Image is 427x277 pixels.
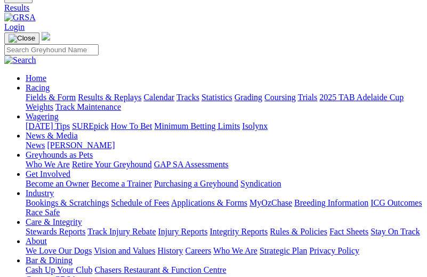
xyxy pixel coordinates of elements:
a: Coursing [264,93,296,102]
a: Statistics [202,93,232,102]
a: 2025 TAB Adelaide Cup [319,93,404,102]
a: Weights [26,102,53,111]
div: Greyhounds as Pets [26,160,423,169]
div: Care & Integrity [26,227,423,237]
a: Tracks [176,93,199,102]
a: Track Injury Rebate [87,227,156,236]
a: Stewards Reports [26,227,85,236]
a: Careers [185,246,211,255]
a: Home [26,74,46,83]
a: SUREpick [72,121,108,131]
a: Purchasing a Greyhound [154,179,238,188]
a: Retire Your Greyhound [72,160,152,169]
div: News & Media [26,141,423,150]
a: Who We Are [213,246,257,255]
a: Racing [26,83,50,92]
a: We Love Our Dogs [26,246,92,255]
a: Fact Sheets [329,227,368,236]
a: Calendar [143,93,174,102]
div: About [26,246,423,256]
a: News [26,141,45,150]
a: Race Safe [26,208,60,217]
a: Injury Reports [158,227,207,236]
a: Syndication [240,179,281,188]
a: Chasers Restaurant & Function Centre [94,265,226,274]
a: Become a Trainer [91,179,152,188]
a: Trials [297,93,317,102]
img: GRSA [4,13,36,22]
a: Greyhounds as Pets [26,150,93,159]
a: MyOzChase [249,198,292,207]
img: Search [4,55,36,65]
a: Fields & Form [26,93,76,102]
div: Wagering [26,121,423,131]
div: Get Involved [26,179,423,189]
a: Schedule of Fees [111,198,169,207]
a: [PERSON_NAME] [47,141,115,150]
a: Rules & Policies [270,227,327,236]
div: Industry [26,198,423,217]
a: Breeding Information [294,198,368,207]
a: Get Involved [26,169,70,178]
div: Racing [26,93,423,112]
a: Become an Owner [26,179,89,188]
a: Bar & Dining [26,256,72,265]
a: Minimum Betting Limits [154,121,240,131]
input: Search [4,44,99,55]
a: Bookings & Scratchings [26,198,109,207]
div: Bar & Dining [26,265,423,275]
a: Strategic Plan [260,246,307,255]
img: Close [9,34,35,43]
a: Track Maintenance [55,102,121,111]
a: Results & Replays [78,93,141,102]
img: logo-grsa-white.png [42,32,50,40]
a: Stay On Track [370,227,420,236]
a: Integrity Reports [210,227,268,236]
a: Login [4,22,25,31]
a: ICG Outcomes [370,198,422,207]
a: Grading [235,93,262,102]
a: About [26,237,47,246]
a: Who We Are [26,160,70,169]
a: [DATE] Tips [26,121,70,131]
a: Industry [26,189,54,198]
a: Privacy Policy [309,246,359,255]
a: Cash Up Your Club [26,265,92,274]
a: How To Bet [111,121,152,131]
button: Toggle navigation [4,32,39,44]
a: Applications & Forms [171,198,247,207]
a: GAP SA Assessments [154,160,229,169]
a: History [157,246,183,255]
a: News & Media [26,131,78,140]
a: Results [4,3,423,13]
a: Wagering [26,112,59,121]
a: Isolynx [242,121,268,131]
a: Vision and Values [94,246,155,255]
a: Care & Integrity [26,217,82,226]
